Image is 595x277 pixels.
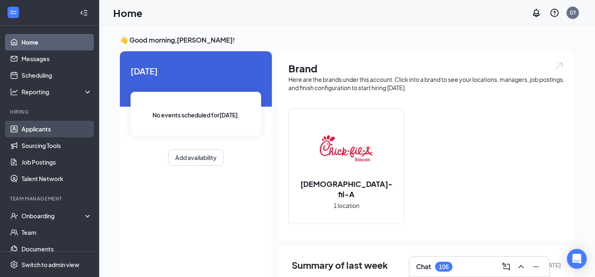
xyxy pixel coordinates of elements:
[292,258,388,272] span: Summary of last week
[570,9,576,16] div: DT
[10,212,18,220] svg: UserCheck
[567,249,587,269] div: Open Intercom Messenger
[21,88,93,96] div: Reporting
[516,262,526,272] svg: ChevronUp
[21,241,92,257] a: Documents
[531,262,541,272] svg: Minimize
[9,8,17,17] svg: WorkstreamLogo
[21,170,92,187] a: Talent Network
[10,108,90,115] div: Hiring
[416,262,431,271] h3: Chat
[21,50,92,67] a: Messages
[80,9,88,17] svg: Collapse
[21,212,85,220] div: Onboarding
[439,263,449,270] div: 105
[21,121,92,137] a: Applicants
[120,36,574,45] h3: 👋 Good morning, [PERSON_NAME] !
[333,201,359,210] span: 1 location
[288,75,564,92] div: Here are the brands under this account. Click into a brand to see your locations, managers, job p...
[21,137,92,154] a: Sourcing Tools
[10,88,18,96] svg: Analysis
[21,34,92,50] a: Home
[289,179,404,199] h2: [DEMOGRAPHIC_DATA]-fil-A
[288,61,564,75] h1: Brand
[10,260,18,269] svg: Settings
[529,260,543,273] button: Minimize
[550,8,559,18] svg: QuestionInfo
[168,149,224,166] button: Add availability
[514,260,528,273] button: ChevronUp
[152,110,240,119] span: No events scheduled for [DATE] .
[10,195,90,202] div: Team Management
[21,67,92,84] a: Scheduling
[501,262,511,272] svg: ComposeMessage
[113,6,143,20] h1: Home
[320,122,373,175] img: Chick-fil-A
[531,8,541,18] svg: Notifications
[131,64,261,77] span: [DATE]
[21,260,79,269] div: Switch to admin view
[21,154,92,170] a: Job Postings
[554,61,564,71] img: open.6027fd2a22e1237b5b06.svg
[500,260,513,273] button: ComposeMessage
[21,224,92,241] a: Team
